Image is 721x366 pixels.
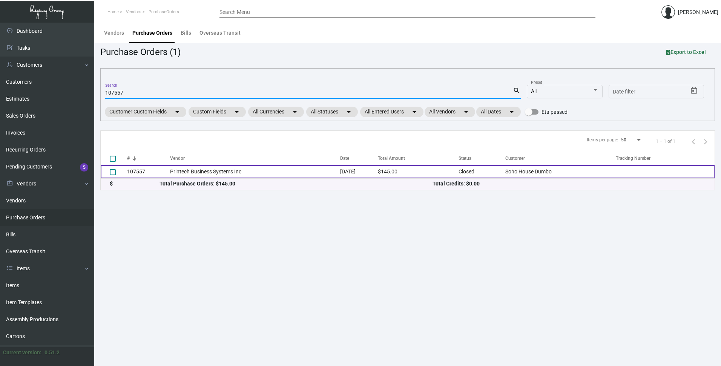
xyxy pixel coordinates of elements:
span: Home [107,9,119,14]
div: $ [110,180,160,188]
input: Start date [613,89,636,95]
mat-chip: All Vendors [425,107,475,117]
td: Soho House Dumbo [505,165,616,178]
div: Customer [505,155,616,162]
img: admin@bootstrapmaster.com [661,5,675,19]
button: Next page [700,135,712,147]
mat-chip: All Statuses [306,107,358,117]
div: Vendors [104,29,124,37]
div: Bills [181,29,191,37]
div: Total Amount [378,155,459,162]
div: Vendor [170,155,185,162]
div: 0.51.2 [44,349,60,357]
td: Printech Business Systems Inc [170,165,340,178]
span: Export to Excel [666,49,706,55]
mat-icon: arrow_drop_down [232,107,241,116]
mat-icon: arrow_drop_down [462,107,471,116]
button: Previous page [687,135,700,147]
div: Purchase Orders (1) [100,45,181,59]
mat-icon: arrow_drop_down [173,107,182,116]
div: [PERSON_NAME] [678,8,718,16]
mat-chip: All Dates [476,107,521,117]
div: Total Amount [378,155,405,162]
div: # [127,155,170,162]
span: PurchaseOrders [149,9,179,14]
div: Total Credits: $0.00 [433,180,706,188]
div: Total Purchase Orders: $145.00 [160,180,433,188]
span: Vendors [126,9,141,14]
td: [DATE] [340,165,378,178]
td: $145.00 [378,165,459,178]
span: Eta passed [542,107,568,116]
div: Items per page: [587,136,618,143]
mat-icon: arrow_drop_down [507,107,516,116]
input: End date [643,89,679,95]
td: Closed [459,165,505,178]
div: Tracking Number [616,155,650,162]
div: Overseas Transit [199,29,241,37]
button: Open calendar [688,85,700,97]
mat-select: Items per page: [621,138,642,143]
div: Date [340,155,378,162]
div: Current version: [3,349,41,357]
div: Tracking Number [616,155,715,162]
div: 1 – 1 of 1 [656,138,675,145]
mat-chip: Customer Custom Fields [105,107,186,117]
div: Status [459,155,505,162]
span: All [531,88,537,94]
mat-chip: All Entered Users [360,107,423,117]
mat-icon: arrow_drop_down [344,107,353,116]
td: 107557 [127,165,170,178]
mat-chip: Custom Fields [189,107,246,117]
mat-icon: arrow_drop_down [290,107,299,116]
mat-icon: search [513,86,521,95]
div: Date [340,155,349,162]
button: Export to Excel [660,45,712,59]
div: Purchase Orders [132,29,172,37]
div: Vendor [170,155,340,162]
div: Status [459,155,471,162]
mat-chip: All Currencies [248,107,304,117]
div: Customer [505,155,525,162]
div: # [127,155,130,162]
span: 50 [621,137,626,142]
mat-icon: arrow_drop_down [410,107,419,116]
